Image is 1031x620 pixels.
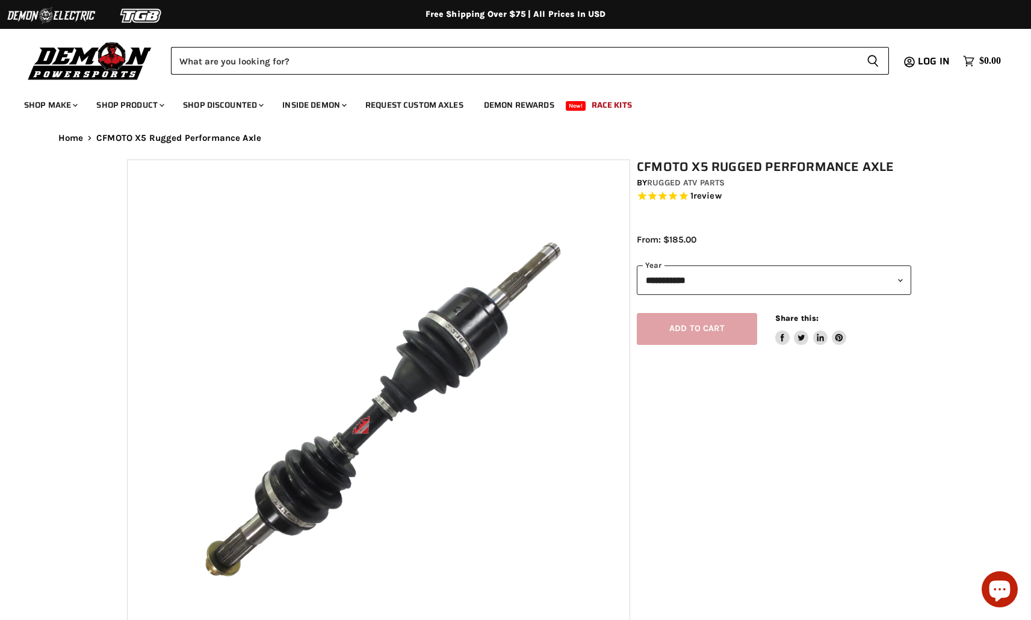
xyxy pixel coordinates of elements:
[171,47,889,75] form: Product
[96,4,187,27] img: TGB Logo 2
[693,190,722,201] span: review
[34,9,997,20] div: Free Shipping Over $75 | All Prices In USD
[637,265,911,295] select: year
[24,39,156,82] img: Demon Powersports
[957,52,1007,70] a: $0.00
[637,190,911,203] span: Rated 5.0 out of 5 stars 1 reviews
[273,93,354,117] a: Inside Demon
[690,190,722,201] span: 1 reviews
[775,314,819,323] span: Share this:
[912,56,957,67] a: Log in
[34,133,997,143] nav: Breadcrumbs
[637,160,911,175] h1: CFMOTO X5 Rugged Performance Axle
[58,133,84,143] a: Home
[979,55,1001,67] span: $0.00
[475,93,563,117] a: Demon Rewards
[171,47,857,75] input: Search
[918,54,950,69] span: Log in
[775,313,847,345] aside: Share this:
[87,93,172,117] a: Shop Product
[174,93,271,117] a: Shop Discounted
[647,178,725,188] a: Rugged ATV Parts
[356,93,472,117] a: Request Custom Axles
[96,133,261,143] span: CFMOTO X5 Rugged Performance Axle
[637,234,696,245] span: From: $185.00
[583,93,641,117] a: Race Kits
[637,176,911,190] div: by
[15,93,85,117] a: Shop Make
[6,4,96,27] img: Demon Electric Logo 2
[857,47,889,75] button: Search
[978,571,1021,610] inbox-online-store-chat: Shopify online store chat
[566,101,586,111] span: New!
[15,88,998,117] ul: Main menu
